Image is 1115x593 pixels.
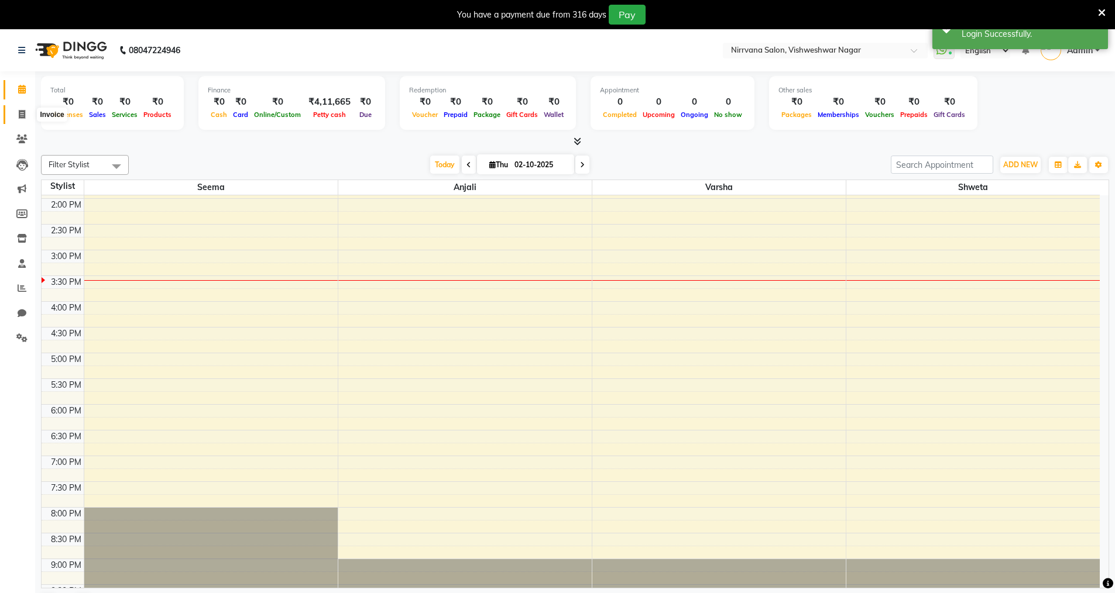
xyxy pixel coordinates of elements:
div: 0 [600,95,640,109]
span: Services [109,111,140,119]
span: Prepaid [441,111,471,119]
span: Gift Cards [931,111,968,119]
span: Wallet [541,111,567,119]
div: ₹0 [140,95,174,109]
div: ₹0 [409,95,441,109]
div: ₹0 [778,95,815,109]
div: 5:00 PM [49,353,84,366]
button: ADD NEW [1000,157,1041,173]
div: Login Successfully. [962,28,1099,40]
span: No show [711,111,745,119]
span: Packages [778,111,815,119]
div: 0 [640,95,678,109]
span: Admin [1067,44,1093,57]
div: 0 [678,95,711,109]
div: ₹0 [862,95,897,109]
div: ₹4,11,665 [304,95,355,109]
div: ₹0 [897,95,931,109]
div: 4:00 PM [49,302,84,314]
div: Redemption [409,85,567,95]
span: Ongoing [678,111,711,119]
div: Stylist [42,180,84,192]
div: Total [50,85,174,95]
span: Filter Stylist [49,160,90,169]
div: ₹0 [815,95,862,109]
div: ₹0 [230,95,251,109]
span: Due [356,111,375,119]
span: Package [471,111,503,119]
span: Sales [86,111,109,119]
span: ADD NEW [1003,160,1038,169]
span: Seema [84,180,338,195]
span: Thu [486,160,511,169]
div: 7:30 PM [49,482,84,494]
img: logo [30,34,110,67]
div: 8:30 PM [49,533,84,546]
div: 6:30 PM [49,430,84,443]
span: Vouchers [862,111,897,119]
div: 3:30 PM [49,276,84,288]
div: 0 [711,95,745,109]
img: Admin [1041,40,1061,60]
div: Other sales [778,85,968,95]
span: Prepaids [897,111,931,119]
div: 8:00 PM [49,508,84,520]
div: ₹0 [208,95,230,109]
input: 2025-10-02 [511,156,569,174]
div: 9:00 PM [49,559,84,571]
div: ₹0 [471,95,503,109]
div: Invoice [37,108,67,122]
div: 2:00 PM [49,199,84,211]
div: ₹0 [109,95,140,109]
span: Petty cash [310,111,349,119]
span: Products [140,111,174,119]
div: 2:30 PM [49,225,84,237]
span: Online/Custom [251,111,304,119]
div: 4:30 PM [49,327,84,340]
div: ₹0 [441,95,471,109]
b: 08047224946 [129,34,180,67]
span: Gift Cards [503,111,541,119]
span: Shweta [846,180,1100,195]
div: ₹0 [503,95,541,109]
div: ₹0 [50,95,86,109]
span: Cash [208,111,230,119]
span: Voucher [409,111,441,119]
div: You have a payment due from 316 days [457,9,606,21]
div: ₹0 [251,95,304,109]
div: ₹0 [931,95,968,109]
div: ₹0 [355,95,376,109]
div: ₹0 [541,95,567,109]
div: 3:00 PM [49,250,84,263]
span: Card [230,111,251,119]
span: Completed [600,111,640,119]
button: Pay [609,5,646,25]
input: Search Appointment [891,156,993,174]
span: Today [430,156,459,174]
span: Memberships [815,111,862,119]
div: 6:00 PM [49,405,84,417]
div: Appointment [600,85,745,95]
span: Anjali [338,180,592,195]
div: 7:00 PM [49,456,84,468]
div: Finance [208,85,376,95]
span: Varsha [592,180,846,195]
div: 5:30 PM [49,379,84,391]
div: ₹0 [86,95,109,109]
span: Upcoming [640,111,678,119]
